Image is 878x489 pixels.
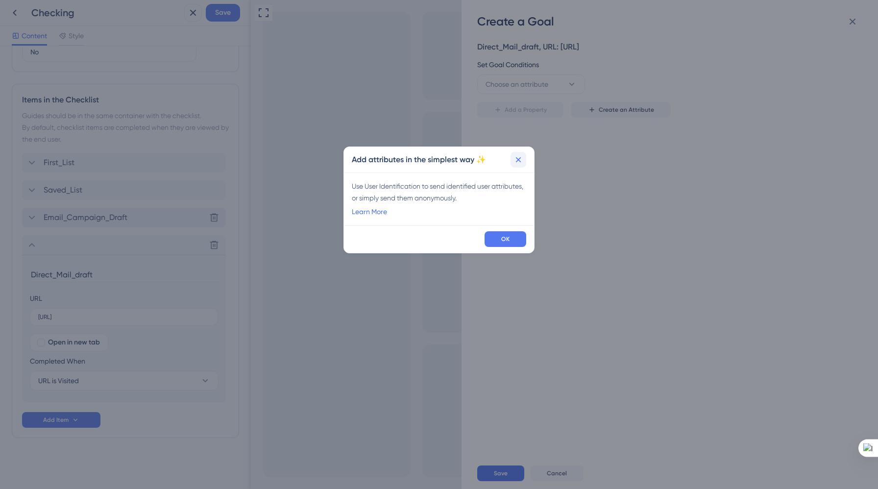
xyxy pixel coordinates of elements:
div: 3 [560,427,564,437]
h2: Add attributes in the simplest way ✨ [352,154,486,166]
div: Open Get Started checklist, remaining modules: 3 [554,423,617,440]
a: Learn More [352,206,387,218]
div: Get Started [566,427,610,437]
span: Live Preview [576,406,610,414]
span: OK [501,235,510,243]
div: Use User Identification to send identified user attributes, or simply send them anonymously. [352,180,526,204]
